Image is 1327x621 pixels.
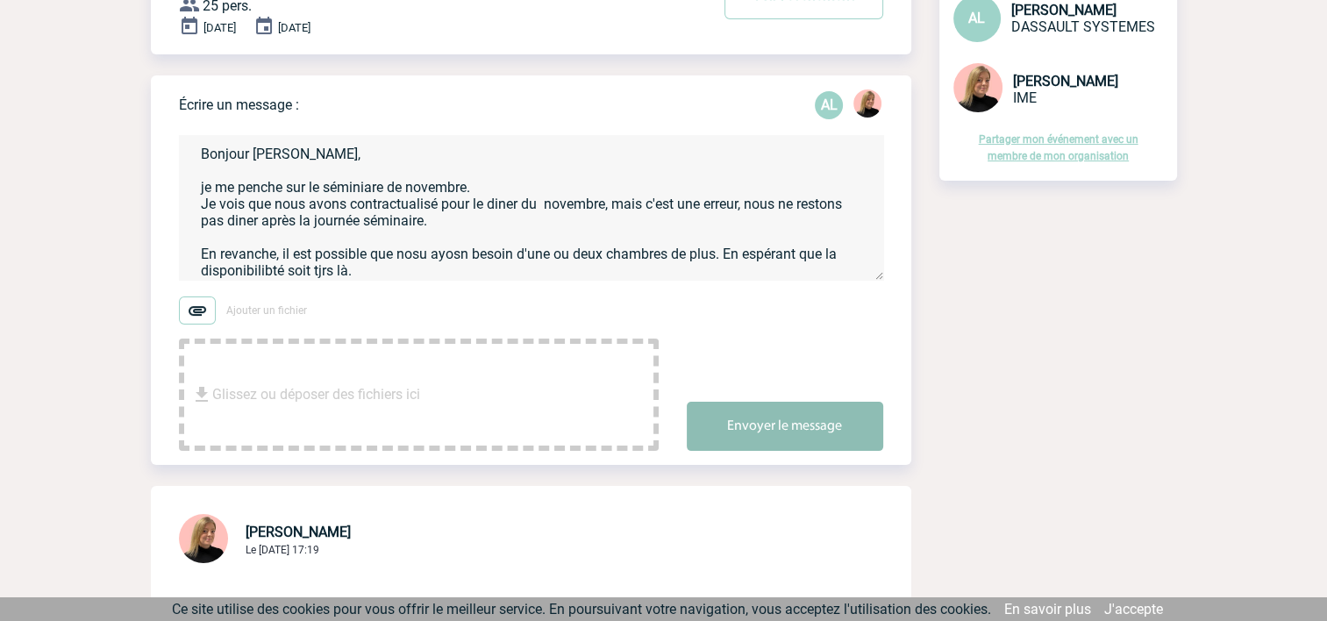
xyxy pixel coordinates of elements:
span: Glissez ou déposer des fichiers ici [212,351,420,439]
a: J'accepte [1104,601,1163,617]
span: [PERSON_NAME] [246,524,351,540]
button: Envoyer le message [687,402,883,451]
img: 131233-0.png [953,63,1002,112]
span: Le [DATE] 17:19 [246,544,319,556]
span: [DATE] [203,21,236,34]
p: AL [815,91,843,119]
span: DASSAULT SYSTEMES [1011,18,1155,35]
div: Alexandra LEVY-RUEFF [815,91,843,119]
p: Écrire un message : [179,96,299,113]
a: Partager mon événement avec un membre de mon organisation [979,133,1138,162]
span: IME [1013,89,1037,106]
span: [PERSON_NAME] [1013,73,1118,89]
div: Estelle PERIOU [853,89,881,121]
span: Ajouter un fichier [226,304,307,317]
img: file_download.svg [191,384,212,405]
img: 131233-0.png [853,89,881,118]
span: [PERSON_NAME] [1011,2,1117,18]
span: [DATE] [278,21,310,34]
span: Ce site utilise des cookies pour vous offrir le meilleur service. En poursuivant votre navigation... [172,601,991,617]
a: En savoir plus [1004,601,1091,617]
span: AL [968,10,985,26]
img: 131233-0.png [179,514,228,563]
